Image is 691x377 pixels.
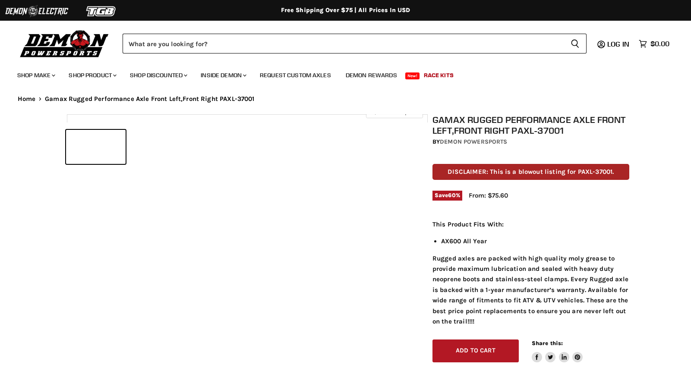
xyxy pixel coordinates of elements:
[66,130,126,164] button: Gamax Rugged Performance Axle Front Left,Front Right PAXL-37001 thumbnail
[194,66,252,84] a: Inside Demon
[456,347,495,354] span: Add to cart
[532,339,583,362] aside: Share this:
[603,40,634,48] a: Log in
[339,66,404,84] a: Demon Rewards
[62,66,122,84] a: Shop Product
[370,109,418,115] span: Click to expand
[634,38,674,50] a: $0.00
[11,66,60,84] a: Shop Make
[11,63,667,84] ul: Main menu
[441,236,629,246] li: AX600 All Year
[607,40,629,48] span: Log in
[432,219,629,327] div: Rugged axles are packed with high quality moly grease to provide maximum lubrication and sealed w...
[432,164,629,180] p: DISCLAIMER: This is a blowout listing for PAXL-37001.
[18,95,36,103] a: Home
[432,114,629,136] h1: Gamax Rugged Performance Axle Front Left,Front Right PAXL-37001
[123,66,192,84] a: Shop Discounted
[0,6,691,14] div: Free Shipping Over $75 | All Prices In USD
[17,28,112,59] img: Demon Powersports
[417,66,460,84] a: Race Kits
[432,339,519,362] button: Add to cart
[564,34,587,53] button: Search
[69,3,134,19] img: TGB Logo 2
[405,72,420,79] span: New!
[0,95,691,103] nav: Breadcrumbs
[469,192,508,199] span: From: $75.60
[432,219,629,229] p: This Product Fits With:
[123,34,564,53] input: Search
[532,340,563,346] span: Share this:
[448,192,455,198] span: 60
[4,3,69,19] img: Demon Electric Logo 2
[650,40,669,48] span: $0.00
[432,191,462,200] span: Save %
[123,34,587,53] form: Product
[45,95,254,103] span: Gamax Rugged Performance Axle Front Left,Front Right PAXL-37001
[440,138,507,145] a: Demon Powersports
[432,137,629,147] div: by
[253,66,338,84] a: Request Custom Axles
